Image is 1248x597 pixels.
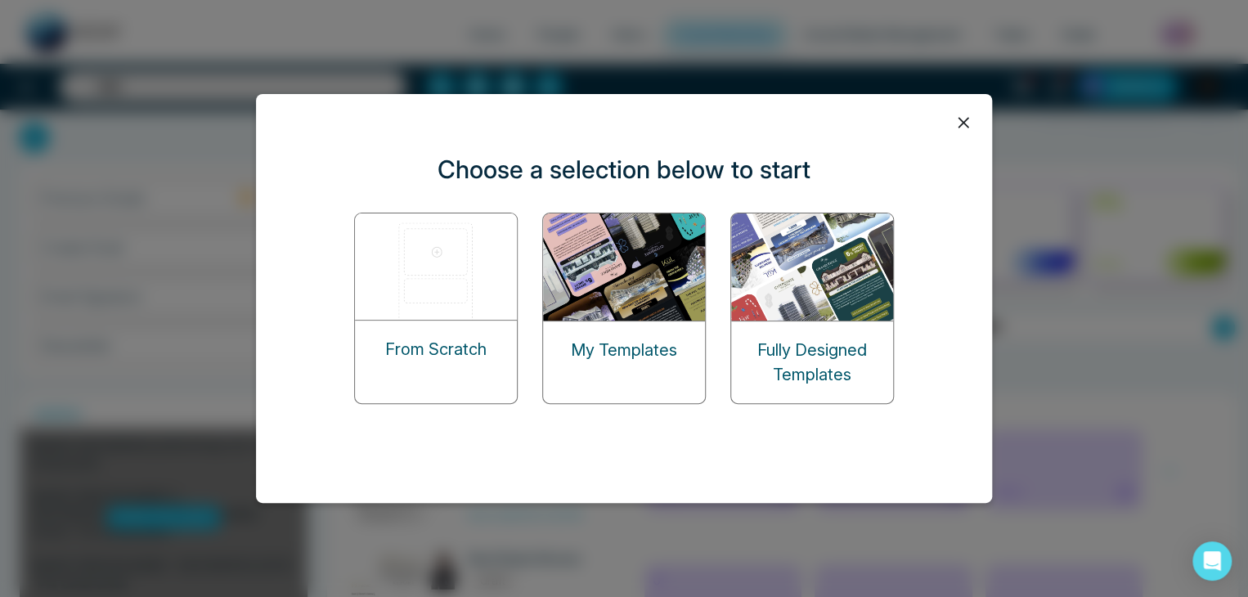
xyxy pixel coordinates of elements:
p: My Templates [571,338,677,362]
p: From Scratch [385,337,487,361]
p: Choose a selection below to start [438,151,810,188]
img: my-templates.png [543,213,707,321]
div: Open Intercom Messenger [1192,541,1232,581]
img: designed-templates.png [731,213,895,321]
img: start-from-scratch.png [355,213,519,320]
p: Fully Designed Templates [731,338,893,387]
